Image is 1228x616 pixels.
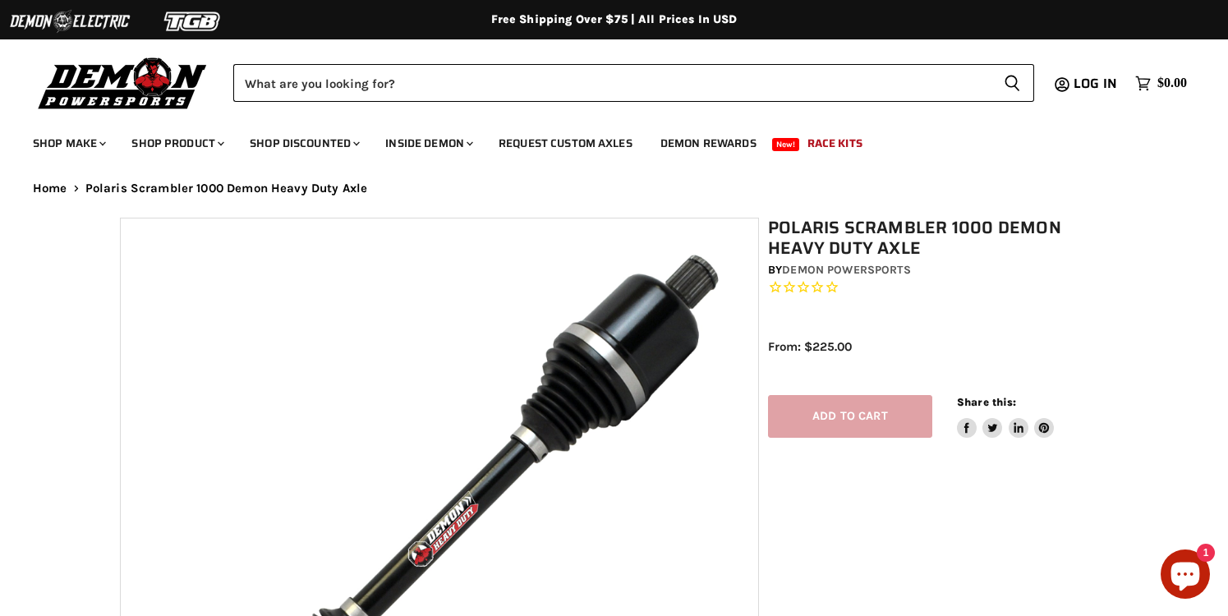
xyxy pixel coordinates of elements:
[486,126,645,160] a: Request Custom Axles
[33,53,213,112] img: Demon Powersports
[772,138,800,151] span: New!
[991,64,1034,102] button: Search
[1066,76,1127,91] a: Log in
[8,6,131,37] img: Demon Electric Logo 2
[782,263,910,277] a: Demon Powersports
[131,6,255,37] img: TGB Logo 2
[768,218,1117,259] h1: Polaris Scrambler 1000 Demon Heavy Duty Axle
[768,339,852,354] span: From: $225.00
[119,126,234,160] a: Shop Product
[957,395,1055,439] aside: Share this:
[1074,73,1117,94] span: Log in
[1127,71,1195,95] a: $0.00
[1157,76,1187,91] span: $0.00
[795,126,875,160] a: Race Kits
[21,126,116,160] a: Shop Make
[85,182,368,195] span: Polaris Scrambler 1000 Demon Heavy Duty Axle
[373,126,483,160] a: Inside Demon
[957,396,1016,408] span: Share this:
[768,279,1117,297] span: Rated 0.0 out of 5 stars 0 reviews
[233,64,1034,102] form: Product
[33,182,67,195] a: Home
[233,64,991,102] input: Search
[768,261,1117,279] div: by
[1156,549,1215,603] inbox-online-store-chat: Shopify online store chat
[21,120,1183,160] ul: Main menu
[237,126,370,160] a: Shop Discounted
[648,126,769,160] a: Demon Rewards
